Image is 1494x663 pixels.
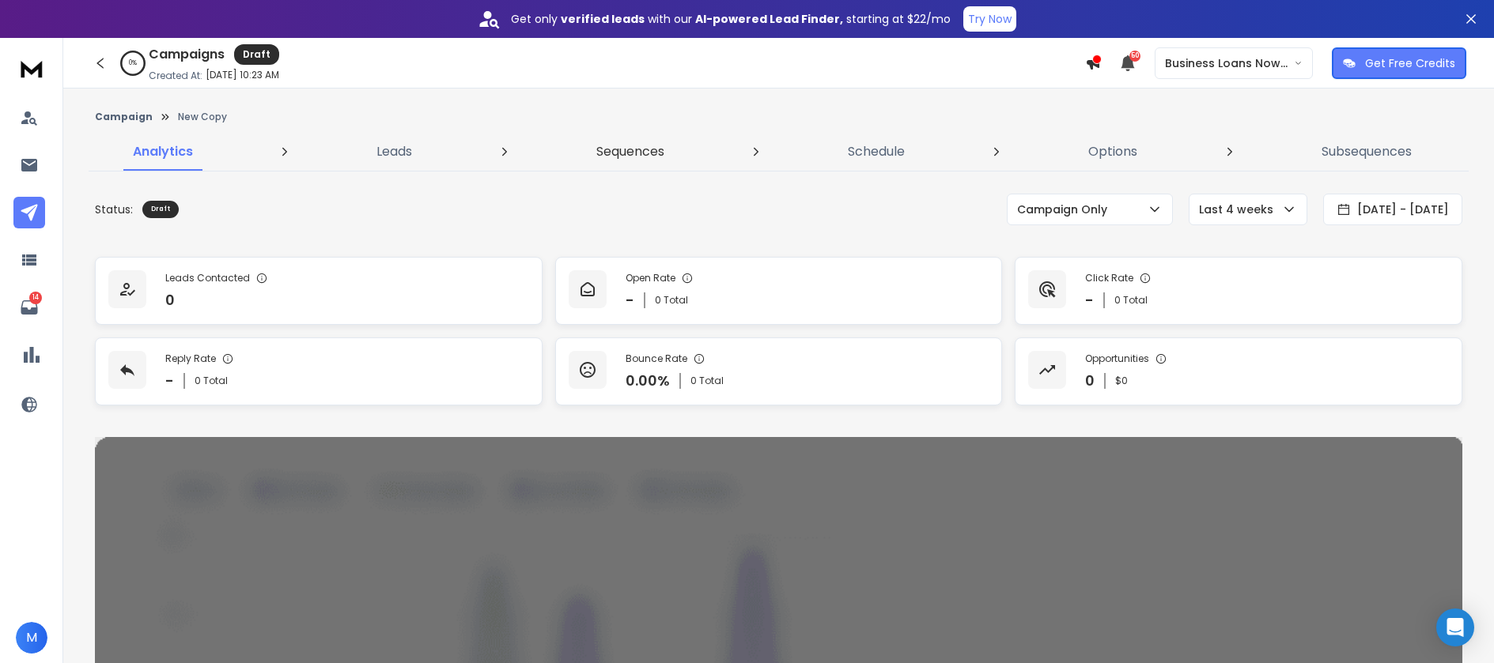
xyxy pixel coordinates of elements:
button: Campaign [95,111,153,123]
p: $ 0 [1115,375,1128,387]
p: Bounce Rate [626,352,687,365]
button: [DATE] - [DATE] [1323,194,1462,225]
p: Options [1088,142,1137,161]
p: Get only with our starting at $22/mo [511,11,951,27]
span: 50 [1129,51,1140,62]
button: M [16,622,47,654]
p: - [165,370,174,392]
a: Leads Contacted0 [95,257,543,325]
button: Try Now [963,6,1016,32]
p: - [1085,289,1094,311]
p: 0 Total [195,375,228,387]
p: Sequences [596,142,664,161]
a: Open Rate-0 Total [555,257,1003,325]
div: Draft [142,201,179,218]
p: Opportunities [1085,352,1149,365]
p: Reply Rate [165,352,216,365]
div: Open Intercom Messenger [1436,608,1474,646]
a: Sequences [587,133,674,171]
p: 0 Total [655,294,688,307]
a: Options [1079,133,1147,171]
p: 0 Total [690,375,724,387]
p: 0 [1085,370,1095,392]
img: logo [16,54,47,83]
p: Get Free Credits [1365,55,1455,71]
p: 0 [165,289,175,311]
button: Get Free Credits [1332,47,1466,79]
p: - [626,289,634,311]
p: Analytics [133,142,193,161]
a: Opportunities0$0 [1015,337,1462,405]
p: 0 Total [1114,294,1148,307]
p: Schedule [848,142,905,161]
h1: Campaigns [149,45,225,64]
p: Business Loans Now ([PERSON_NAME]) [1165,55,1294,71]
a: Leads [367,133,422,171]
p: Status: [95,202,133,217]
p: 0 % [129,58,137,68]
p: [DATE] 10:23 AM [206,69,279,81]
a: Analytics [123,133,202,171]
p: 0.00 % [626,370,670,392]
p: Subsequences [1322,142,1412,161]
p: Leads Contacted [165,272,250,284]
a: Schedule [838,133,914,171]
p: New Copy [178,111,227,123]
p: Try Now [968,11,1012,27]
p: 14 [29,292,42,304]
a: Click Rate-0 Total [1015,257,1462,325]
a: 14 [13,292,45,323]
p: Leads [376,142,412,161]
p: Last 4 weeks [1199,202,1280,217]
p: Open Rate [626,272,675,284]
a: Reply Rate-0 Total [95,337,543,405]
a: Bounce Rate0.00%0 Total [555,337,1003,405]
strong: AI-powered Lead Finder, [695,11,843,27]
p: Campaign Only [1017,202,1114,217]
strong: verified leads [561,11,645,27]
a: Subsequences [1312,133,1421,171]
p: Click Rate [1085,272,1133,284]
p: Created At: [149,70,202,82]
div: Draft [234,44,279,65]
